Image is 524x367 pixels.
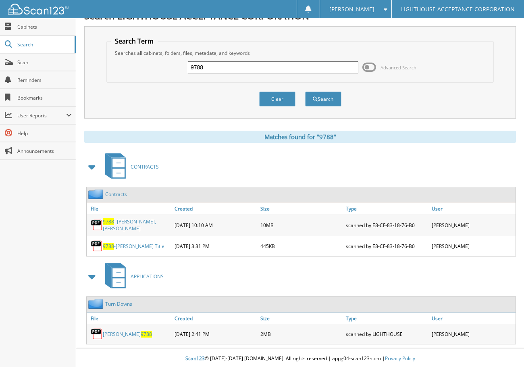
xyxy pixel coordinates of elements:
[105,300,132,307] a: Turn Downs
[103,243,164,250] a: 9788-[PERSON_NAME] Title
[173,203,258,214] a: Created
[111,37,158,46] legend: Search Term
[258,203,344,214] a: Size
[381,65,416,71] span: Advanced Search
[17,59,72,66] span: Scan
[17,94,72,101] span: Bookmarks
[131,273,164,280] span: APPLICATIONS
[141,331,152,338] span: 9788
[17,77,72,83] span: Reminders
[173,238,258,254] div: [DATE] 3:31 PM
[401,7,515,12] span: LIGHTHOUSE ACCEPTANCE CORPORATION
[430,238,516,254] div: [PERSON_NAME]
[173,313,258,324] a: Created
[91,240,103,252] img: PDF.png
[17,148,72,154] span: Announcements
[258,313,344,324] a: Size
[344,203,430,214] a: Type
[87,203,173,214] a: File
[430,216,516,234] div: [PERSON_NAME]
[8,4,69,15] img: scan123-logo-white.svg
[484,328,524,367] iframe: Chat Widget
[131,163,159,170] span: CONTRACTS
[88,299,105,309] img: folder2.png
[103,331,152,338] a: [PERSON_NAME]9788
[91,219,103,231] img: PDF.png
[100,261,164,292] a: APPLICATIONS
[430,203,516,214] a: User
[344,216,430,234] div: scanned by E8-CF-83-18-76-B0
[17,130,72,137] span: Help
[344,313,430,324] a: Type
[430,313,516,324] a: User
[100,151,159,183] a: CONTRACTS
[258,216,344,234] div: 10MB
[88,189,105,199] img: folder2.png
[17,23,72,30] span: Cabinets
[430,326,516,342] div: [PERSON_NAME]
[17,41,71,48] span: Search
[103,218,114,225] span: 9788
[111,50,490,56] div: Searches all cabinets, folders, files, metadata, and keywords
[17,112,66,119] span: User Reports
[329,7,374,12] span: [PERSON_NAME]
[344,326,430,342] div: scanned by LIGHTHOUSE
[258,238,344,254] div: 445KB
[259,92,295,106] button: Clear
[173,326,258,342] div: [DATE] 2:41 PM
[258,326,344,342] div: 2MB
[305,92,341,106] button: Search
[103,243,114,250] span: 9788
[185,355,205,362] span: Scan123
[103,218,171,232] a: 9788- [PERSON_NAME], [PERSON_NAME]
[105,191,127,198] a: Contracts
[84,131,516,143] div: Matches found for "9788"
[91,328,103,340] img: PDF.png
[385,355,415,362] a: Privacy Policy
[87,313,173,324] a: File
[173,216,258,234] div: [DATE] 10:10 AM
[344,238,430,254] div: scanned by E8-CF-83-18-76-B0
